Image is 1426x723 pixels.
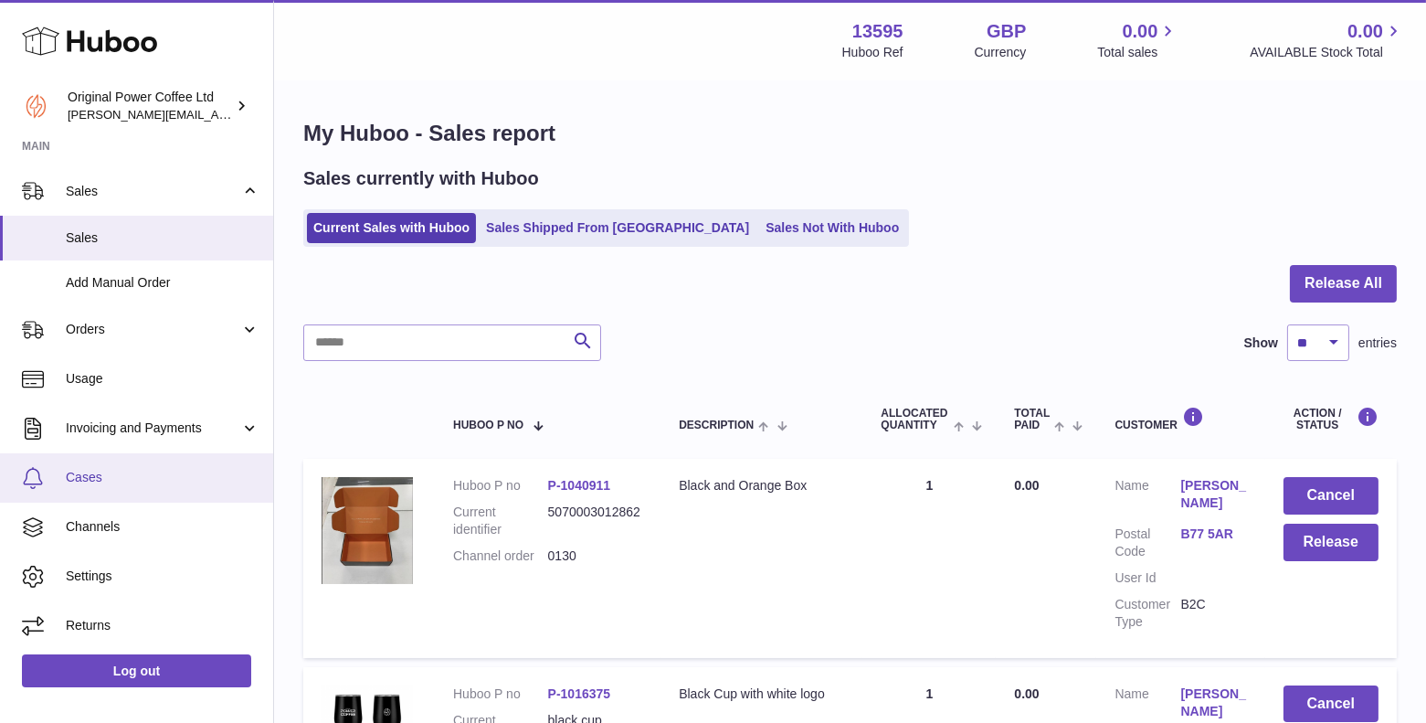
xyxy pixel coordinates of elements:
[1290,265,1397,303] button: Release All
[1114,407,1246,431] div: Customer
[852,19,903,44] strong: 13595
[480,213,755,243] a: Sales Shipped From [GEOGRAPHIC_DATA]
[842,44,903,61] div: Huboo Ref
[1250,19,1404,61] a: 0.00 AVAILABLE Stock Total
[66,617,259,634] span: Returns
[68,89,232,123] div: Original Power Coffee Ltd
[1347,19,1383,44] span: 0.00
[1181,596,1247,631] dd: B2C
[1123,19,1158,44] span: 0.00
[66,183,240,200] span: Sales
[862,459,996,657] td: 1
[1283,686,1378,723] button: Cancel
[1114,569,1180,587] dt: User Id
[303,166,539,191] h2: Sales currently with Huboo
[1114,526,1180,560] dt: Postal Code
[1283,477,1378,515] button: Cancel
[1114,596,1180,631] dt: Customer Type
[1283,524,1378,561] button: Release
[1250,44,1404,61] span: AVAILABLE Stock Total
[679,686,844,703] div: Black Cup with white logo
[1244,335,1278,352] label: Show
[975,44,1027,61] div: Currency
[548,504,643,538] dd: 5070003012862
[66,568,259,585] span: Settings
[66,518,259,536] span: Channels
[1181,686,1247,720] a: [PERSON_NAME]
[1014,686,1039,701] span: 0.00
[303,119,1397,148] h1: My Huboo - Sales report
[66,420,240,437] span: Invoicing and Payments
[66,469,259,486] span: Cases
[1181,477,1247,512] a: [PERSON_NAME]
[548,548,643,565] dd: 0130
[679,420,754,431] span: Description
[1014,408,1050,431] span: Total paid
[453,686,548,703] dt: Huboo P no
[307,213,476,243] a: Current Sales with Huboo
[453,477,548,494] dt: Huboo P no
[66,274,259,292] span: Add Manual Order
[322,477,413,584] img: 1744357376.jpeg
[548,686,611,701] a: P-1016375
[548,478,611,493] a: P-1040911
[66,321,240,338] span: Orders
[881,408,949,431] span: ALLOCATED Quantity
[1358,335,1397,352] span: entries
[453,420,523,431] span: Huboo P no
[1097,19,1178,61] a: 0.00 Total sales
[453,504,548,538] dt: Current identifier
[1283,407,1378,431] div: Action / Status
[679,477,844,494] div: Black and Orange Box
[453,548,548,565] dt: Channel order
[759,213,905,243] a: Sales Not With Huboo
[987,19,1026,44] strong: GBP
[22,654,251,687] a: Log out
[1097,44,1178,61] span: Total sales
[1114,477,1180,516] dt: Name
[22,92,49,120] img: aline@drinkpowercoffee.com
[66,229,259,247] span: Sales
[68,107,366,122] span: [PERSON_NAME][EMAIL_ADDRESS][DOMAIN_NAME]
[66,370,259,388] span: Usage
[1181,526,1247,543] a: B77 5AR
[1014,478,1039,493] span: 0.00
